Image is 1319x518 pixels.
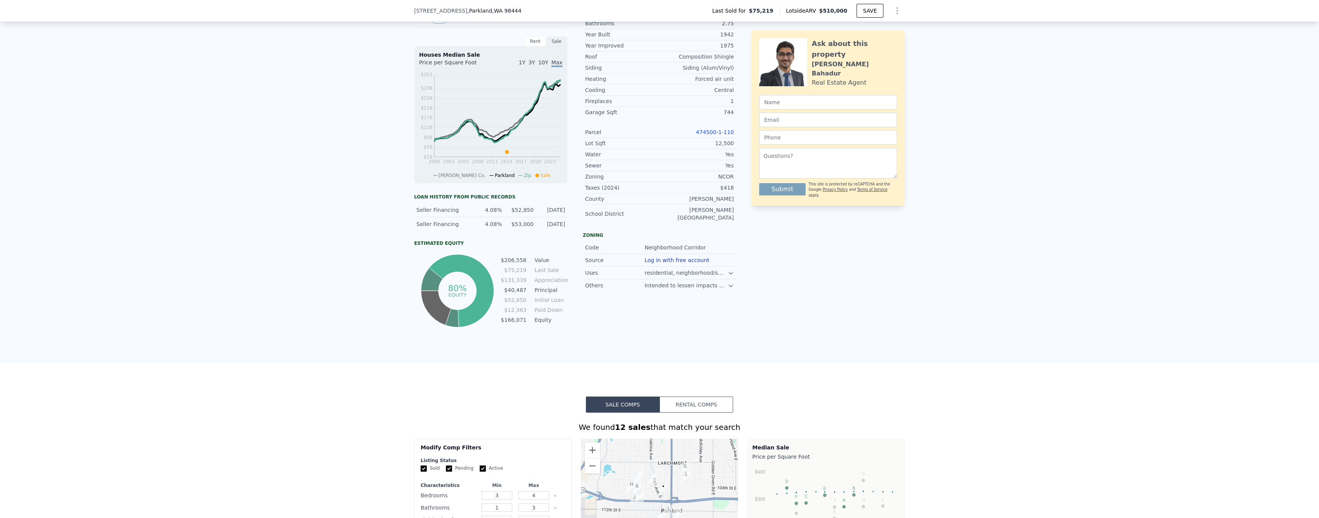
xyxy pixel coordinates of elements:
[752,451,900,462] div: Price per Square Foot
[630,493,638,507] div: 1209 111th St S
[659,42,734,49] div: 1975
[538,59,548,66] span: 10Y
[448,292,467,297] tspan: equity
[421,72,433,77] tspan: $353
[659,397,733,413] button: Rental Comps
[585,244,645,251] div: Code
[421,457,565,464] div: Listing Status
[475,220,502,228] div: 4.08%
[585,443,600,458] button: Zoom in
[755,469,765,475] text: $400
[500,316,527,324] td: $166,071
[585,151,659,158] div: Water
[682,470,691,484] div: 10208 D St E
[585,162,659,169] div: Sewer
[551,59,562,67] span: Max
[421,105,433,111] tspan: $218
[583,232,736,238] div: Zoning
[421,490,477,501] div: Bedrooms
[882,497,884,502] text: L
[517,482,551,488] div: Max
[659,64,734,72] div: Siding (Alum/Vinyl)
[857,4,883,18] button: SAVE
[507,206,533,214] div: $52,850
[500,296,527,304] td: $52,850
[635,476,643,489] div: 10418 10th Avenue Ct S
[795,494,798,499] text: F
[585,458,600,474] button: Zoom out
[749,7,773,15] span: $75,219
[446,466,452,472] input: Pending
[759,95,897,110] input: Name
[554,507,557,510] button: Clear
[500,266,527,274] td: $75,219
[659,195,734,203] div: [PERSON_NAME]
[796,504,797,509] text: I
[546,36,567,46] div: Sale
[823,187,848,192] a: Privacy Policy
[585,256,645,264] div: Source
[475,206,502,214] div: 4.08%
[419,59,491,71] div: Price per Square Foot
[585,210,659,218] div: School District
[759,183,806,195] button: Submit
[664,505,673,518] div: 301 114th St S
[586,397,659,413] button: Sale Comps
[823,486,826,491] text: E
[533,266,567,274] td: Last Sale
[500,306,527,314] td: $12,363
[544,159,556,164] tspan: 2023
[480,482,514,488] div: Min
[507,220,533,228] div: $53,000
[525,36,546,46] div: Rent
[416,206,470,214] div: Seller Financing
[414,7,467,15] span: [STREET_ADDRESS]
[585,184,659,192] div: Taxes (2024)
[615,423,651,432] strong: 12 sales
[533,296,567,304] td: Initial Loan
[633,482,641,495] div: 10627 11th Avenue Ct S
[530,159,541,164] tspan: 2020
[843,498,846,502] text: A
[759,113,897,127] input: Email
[495,173,515,178] span: Parkland
[538,206,565,214] div: [DATE]
[659,20,734,27] div: 2.75
[645,282,728,289] div: Intended to lessen impacts to established single-family areas while allowing walkable services an...
[515,159,527,164] tspan: 2017
[635,492,644,505] div: 1032 110th St S
[585,75,659,83] div: Heating
[857,187,887,192] a: Terms of Service
[585,128,659,136] div: Parcel
[524,173,531,178] span: Zip
[424,144,433,150] tspan: $58
[585,195,659,203] div: County
[834,498,836,503] text: J
[448,284,467,293] tspan: 80%
[416,220,470,228] div: Seller Financing
[439,173,486,178] span: [PERSON_NAME] Co.
[585,53,659,61] div: Roof
[446,465,474,472] label: Pending
[659,184,734,192] div: $418
[421,482,477,488] div: Characteristics
[786,7,819,15] span: Lotside ARV
[533,256,567,264] td: Value
[819,8,847,14] span: $510,000
[421,85,433,91] tspan: $298
[659,97,734,105] div: 1
[414,194,567,200] div: Loan history from public records
[421,444,565,457] div: Modify Comp Filters
[419,51,562,59] div: Houses Median Sale
[414,240,567,246] div: Estimated Equity
[443,159,455,164] tspan: 2003
[500,276,527,284] td: $131,339
[645,257,709,263] button: Log in with free account
[585,282,645,289] div: Others
[659,75,734,83] div: Forced air unit
[424,135,433,140] tspan: $98
[421,125,433,130] tspan: $138
[659,86,734,94] div: Central
[659,53,734,61] div: Composition Shingle
[519,59,525,66] span: 1Y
